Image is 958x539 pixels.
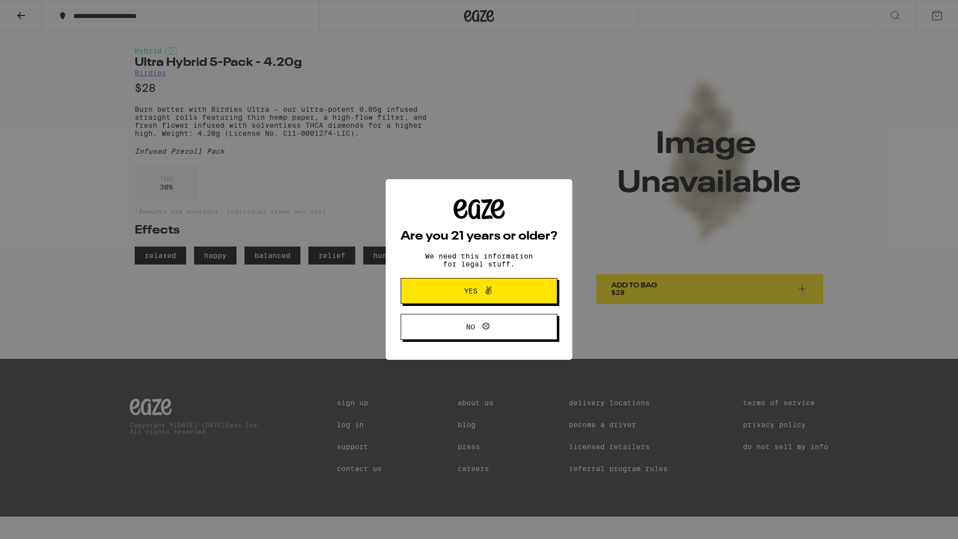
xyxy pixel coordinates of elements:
span: No [466,323,475,330]
iframe: Opens a widget where you can find more information [896,509,948,534]
p: We need this information for legal stuff. [417,252,541,268]
button: No [401,314,557,340]
span: Yes [464,287,478,294]
h2: Are you 21 years or older? [401,231,557,243]
button: Yes [401,278,557,304]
